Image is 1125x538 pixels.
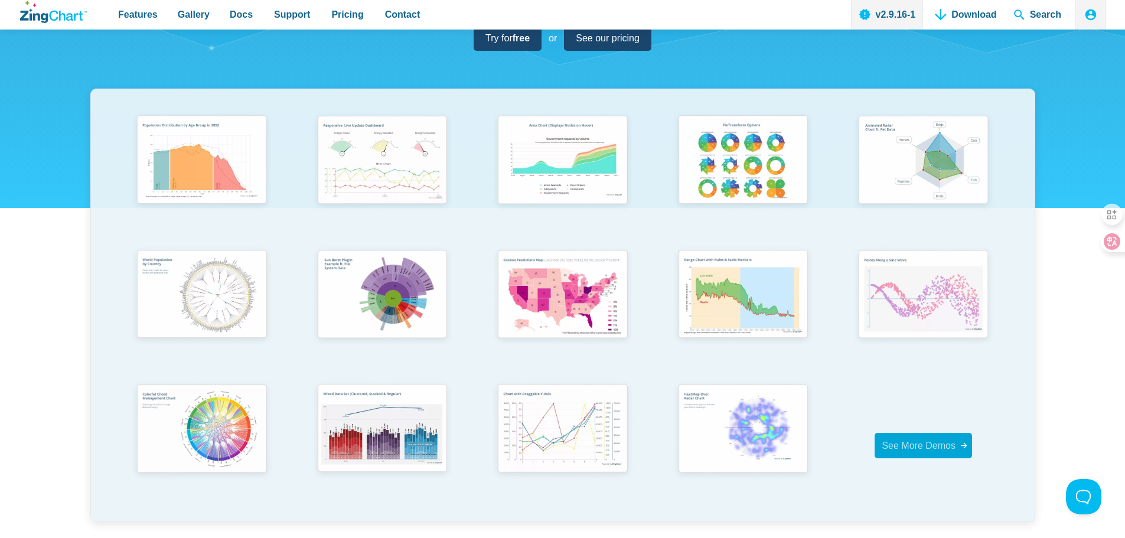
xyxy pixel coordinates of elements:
[490,110,634,213] img: Area Chart (Displays Nodes on Hover)
[129,244,273,348] img: World Population by Country
[129,110,273,213] img: Population Distribution by Age Group in 2052
[385,6,420,22] span: Contact
[274,6,310,22] span: Support
[129,379,273,482] img: Colorful Chord Management Chart
[292,110,472,244] a: Responsive Live Update Dashboard
[882,441,956,451] span: See More Demos
[118,6,158,22] span: Features
[20,1,87,23] a: ZingChart Logo. Click to return to the homepage
[310,379,454,481] img: Mixed Data Set (Clustered, Stacked, and Regular)
[851,244,995,347] img: Points Along a Sine Wave
[549,30,557,46] span: or
[230,6,253,22] span: Docs
[833,244,1014,379] a: Points Along a Sine Wave
[490,379,634,482] img: Chart with Draggable Y-Axis
[292,379,472,513] a: Mixed Data Set (Clustered, Stacked, and Regular)
[292,244,472,379] a: Sun Burst Plugin Example ft. File System Data
[485,30,530,46] span: Try for
[112,379,292,513] a: Colorful Chord Management Chart
[671,379,815,482] img: Heatmap Over Radar Chart
[331,6,363,22] span: Pricing
[564,25,651,51] a: See our pricing
[310,110,454,213] img: Responsive Live Update Dashboard
[1066,479,1101,514] iframe: Toggle Customer Support
[472,110,653,244] a: Area Chart (Displays Nodes on Hover)
[576,30,640,46] span: See our pricing
[851,110,995,213] img: Animated Radar Chart ft. Pet Data
[112,244,292,379] a: World Population by Country
[653,110,833,244] a: Pie Transform Options
[112,110,292,244] a: Population Distribution by Age Group in 2052
[472,379,653,513] a: Chart with Draggable Y-Axis
[490,244,634,347] img: Election Predictions Map
[472,244,653,379] a: Election Predictions Map
[310,244,454,347] img: Sun Burst Plugin Example ft. File System Data
[178,6,210,22] span: Gallery
[671,244,815,348] img: Range Chart with Rultes & Scale Markers
[671,110,815,213] img: Pie Transform Options
[653,379,833,513] a: Heatmap Over Radar Chart
[653,244,833,379] a: Range Chart with Rultes & Scale Markers
[474,25,542,51] a: Try forfree
[833,110,1014,244] a: Animated Radar Chart ft. Pet Data
[513,33,530,43] strong: free
[875,433,972,458] a: See More Demos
